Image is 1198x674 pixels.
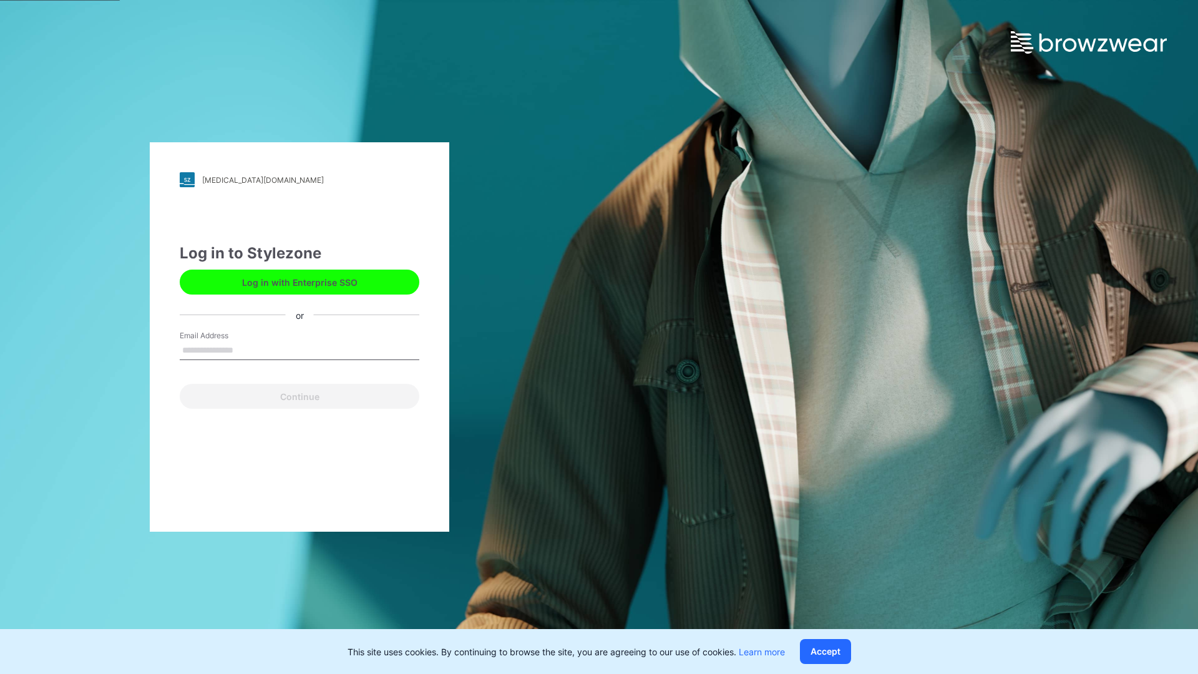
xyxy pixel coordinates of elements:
[800,639,851,664] button: Accept
[180,270,419,295] button: Log in with Enterprise SSO
[180,172,419,187] a: [MEDICAL_DATA][DOMAIN_NAME]
[348,645,785,658] p: This site uses cookies. By continuing to browse the site, you are agreeing to our use of cookies.
[1011,31,1167,54] img: browzwear-logo.e42bd6dac1945053ebaf764b6aa21510.svg
[202,175,324,185] div: [MEDICAL_DATA][DOMAIN_NAME]
[180,242,419,265] div: Log in to Stylezone
[286,308,314,321] div: or
[180,172,195,187] img: stylezone-logo.562084cfcfab977791bfbf7441f1a819.svg
[180,330,267,341] label: Email Address
[739,647,785,657] a: Learn more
